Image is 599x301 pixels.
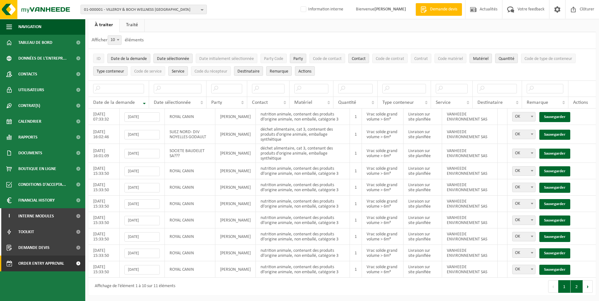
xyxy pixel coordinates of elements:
[442,245,498,261] td: VANHEEDE ENVIRONNEMENT SAS
[350,212,362,228] td: 1
[512,112,535,121] span: OK
[362,109,404,125] td: Vrac solide grand volume > 6m³
[111,56,147,61] span: Date de la demande
[165,196,215,212] td: ROYAL CANIN
[512,216,535,225] span: OK
[264,56,283,61] span: Party Code
[252,100,268,105] span: Contact
[362,261,404,278] td: Vrac solide grand volume > 6m³
[199,56,254,61] span: Date initialement sélectionnée
[350,261,362,278] td: 1
[539,248,570,258] a: Sauvegarder
[362,125,404,144] td: Vrac solide grand volume > 6m³
[256,245,350,261] td: nutrition animale, contenant des produits dl'origine animale, non emballé, catégorie 3
[512,183,535,192] span: OK
[168,66,188,76] button: ServiceService: Activate to sort
[165,228,215,245] td: ROYAL CANIN
[362,179,404,196] td: Vrac solide grand volume > 6m³
[88,125,120,144] td: [DATE] 16:02:46
[512,199,536,209] span: OK
[290,54,306,63] button: PartyParty: Activate to sort
[512,167,535,175] span: OK
[256,109,350,125] td: nutrition animale, contenant des produits dl'origine animale, non emballé, catégorie 3
[18,114,41,129] span: Calendrier
[512,130,535,139] span: OK
[362,196,404,212] td: Vrac solide grand volume > 6m³
[512,166,536,176] span: OK
[404,163,442,179] td: Livraison sur site planifiée
[165,163,215,179] td: ROYAL CANIN
[512,112,536,121] span: OK
[153,54,193,63] button: Date sélectionnéeDate sélectionnée: Activate to sort
[512,149,535,158] span: OK
[404,212,442,228] td: Livraison sur site planifiée
[18,192,55,208] span: Financial History
[524,56,572,61] span: Code de type de conteneur
[350,245,362,261] td: 1
[338,100,356,105] span: Quantité
[18,161,56,177] span: Boutique en ligne
[237,69,260,74] span: Destinataire
[411,54,431,63] button: ContratContrat: Activate to sort
[499,56,514,61] span: Quantité
[442,163,498,179] td: VANHEEDE ENVIRONNEMENT SAS
[191,66,231,76] button: Code du récepteurCode du récepteur: Activate to sort
[374,7,406,12] strong: [PERSON_NAME]
[215,245,256,261] td: [PERSON_NAME]
[416,3,462,16] a: Demande devis
[350,196,362,212] td: 1
[294,100,312,105] span: Matériel
[215,179,256,196] td: [PERSON_NAME]
[350,163,362,179] td: 1
[414,56,428,61] span: Contrat
[270,69,288,74] span: Remarque
[442,196,498,212] td: VANHEEDE ENVIRONNEMENT SAS
[573,100,588,105] span: Actions
[512,232,535,241] span: OK
[215,163,256,179] td: [PERSON_NAME]
[512,232,536,241] span: OK
[256,228,350,245] td: nutrition animale, contenant des produits dl'origine animale, non emballé, catégorie 3
[165,109,215,125] td: ROYAL CANIN
[539,183,570,193] a: Sauvegarder
[215,228,256,245] td: [PERSON_NAME]
[215,144,256,163] td: [PERSON_NAME]
[18,145,42,161] span: Documents
[539,199,570,209] a: Sauvegarder
[215,109,256,125] td: [PERSON_NAME]
[256,212,350,228] td: nutrition animale, contenant des produits dl'origine animale, non emballé, catégorie 3
[404,228,442,245] td: Livraison sur site planifiée
[350,109,362,125] td: 1
[261,54,287,63] button: Party CodeParty Code: Activate to sort
[404,109,442,125] td: Livraison sur site planifiée
[172,69,184,74] span: Service
[92,38,144,43] label: Afficher éléments
[165,212,215,228] td: ROYAL CANIN
[256,144,350,163] td: déchet alimentaire, cat 3, contenant des produits d'origine animale, emballage synthétique
[92,281,175,292] div: Affichage de l'élément 1 à 10 sur 11 éléments
[88,109,120,125] td: [DATE] 07:33:32
[428,6,459,13] span: Demande devis
[93,66,128,76] button: Type conteneurType conteneur: Activate to sort
[215,125,256,144] td: [PERSON_NAME]
[108,35,122,45] span: 10
[165,245,215,261] td: ROYAL CANIN
[18,177,66,192] span: Conditions d'accepta...
[442,144,498,163] td: VANHEEDE ENVIRONNEMENT SAS
[88,163,120,179] td: [DATE] 15:33:50
[88,212,120,228] td: [DATE] 15:33:50
[18,240,50,256] span: Demande devis
[165,144,215,163] td: SOCIETE BAUDELET SA???
[88,245,120,261] td: [DATE] 15:33:50
[362,144,404,163] td: Vrac solide grand volume > 6m³
[215,261,256,278] td: [PERSON_NAME]
[512,265,535,274] span: OK
[93,54,104,63] button: IDID: Activate to sort
[527,100,548,105] span: Remarque
[298,69,311,74] span: Actions
[404,261,442,278] td: Livraison sur site planifiée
